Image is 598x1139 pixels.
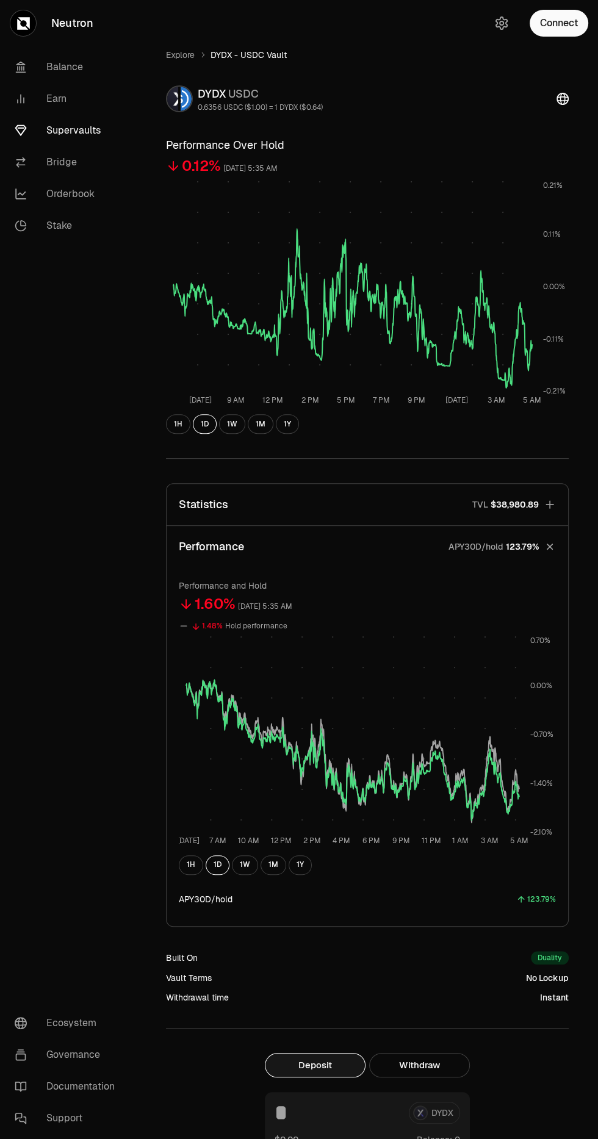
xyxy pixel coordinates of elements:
[166,991,229,1004] div: Withdrawal time
[271,836,292,846] tspan: 12 PM
[530,827,552,837] tspan: -2.10%
[193,414,217,434] button: 1D
[527,893,556,907] div: 123.79%
[543,181,563,190] tspan: 0.21%
[276,414,299,434] button: 1Y
[166,952,198,964] div: Built On
[543,229,561,239] tspan: 0.11%
[179,893,232,905] div: APY30D/hold
[167,567,568,926] div: PerformanceAPY30D/hold123.79%
[408,395,425,405] tspan: 9 PM
[198,102,323,112] div: 0.6356 USDC ($1.00) = 1 DYDX ($0.64)
[506,541,539,553] span: 123.79%
[303,836,321,846] tspan: 2 PM
[248,414,273,434] button: 1M
[5,210,132,242] a: Stake
[362,836,380,846] tspan: 6 PM
[510,836,528,846] tspan: 5 AM
[5,178,132,210] a: Orderbook
[530,681,552,691] tspan: 0.00%
[5,146,132,178] a: Bridge
[337,395,355,405] tspan: 5 PM
[166,414,190,434] button: 1H
[530,636,550,645] tspan: 0.70%
[5,1071,132,1102] a: Documentation
[189,395,212,405] tspan: [DATE]
[543,386,566,396] tspan: -0.21%
[167,87,178,111] img: DYDX Logo
[228,87,259,101] span: USDC
[179,538,244,555] p: Performance
[452,836,469,846] tspan: 1 AM
[369,1053,470,1077] button: Withdraw
[198,85,323,102] div: DYDX
[5,1007,132,1039] a: Ecosystem
[182,156,221,176] div: 0.12%
[179,855,203,875] button: 1H
[179,580,556,592] p: Performance and Hold
[530,778,553,788] tspan: -1.40%
[262,395,283,405] tspan: 12 PM
[392,836,410,846] tspan: 9 PM
[523,395,541,405] tspan: 5 AM
[543,334,564,344] tspan: -0.11%
[491,498,539,511] span: $38,980.89
[181,87,192,111] img: USDC Logo
[5,51,132,83] a: Balance
[530,730,553,739] tspan: -0.70%
[167,526,568,567] button: PerformanceAPY30D/hold123.79%
[202,619,223,633] div: 1.48%
[531,951,569,965] div: Duality
[540,991,569,1004] div: Instant
[238,836,259,846] tspan: 10 AM
[421,836,441,846] tspan: 11 PM
[206,855,229,875] button: 1D
[179,496,228,513] p: Statistics
[209,836,226,846] tspan: 7 AM
[166,49,195,61] a: Explore
[5,1039,132,1071] a: Governance
[167,484,568,525] button: StatisticsTVL$38,980.89
[238,600,292,614] div: [DATE] 5:35 AM
[373,395,390,405] tspan: 7 PM
[289,855,312,875] button: 1Y
[195,594,236,614] div: 1.60%
[445,395,467,405] tspan: [DATE]
[480,836,498,846] tspan: 3 AM
[5,115,132,146] a: Supervaults
[265,1053,366,1077] button: Deposit
[472,498,488,511] p: TVL
[448,541,503,553] p: APY30D/hold
[530,10,588,37] button: Connect
[5,83,132,115] a: Earn
[5,1102,132,1134] a: Support
[227,395,245,405] tspan: 9 AM
[543,282,565,292] tspan: 0.00%
[526,972,569,984] div: No Lockup
[225,619,287,633] div: Hold performance
[232,855,258,875] button: 1W
[166,972,212,984] div: Vault Terms
[223,162,278,176] div: [DATE] 5:35 AM
[261,855,286,875] button: 1M
[176,836,199,846] tspan: [DATE]
[166,137,569,154] h3: Performance Over Hold
[301,395,319,405] tspan: 2 PM
[333,836,350,846] tspan: 4 PM
[488,395,505,405] tspan: 3 AM
[219,414,245,434] button: 1W
[211,49,287,61] span: DYDX - USDC Vault
[166,49,569,61] nav: breadcrumb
